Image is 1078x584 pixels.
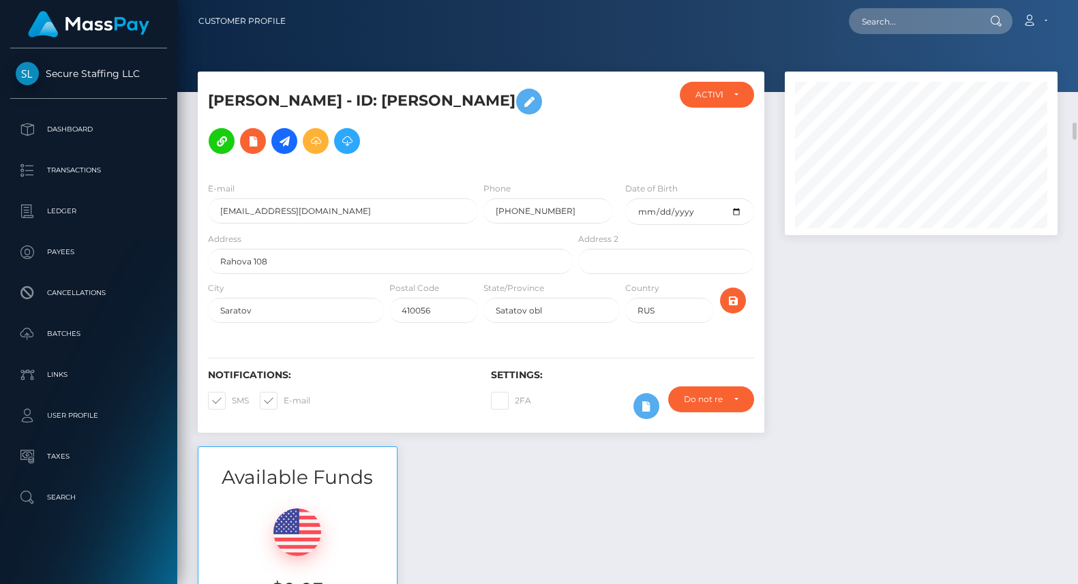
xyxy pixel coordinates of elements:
[260,392,310,410] label: E-mail
[16,160,162,181] p: Transactions
[668,386,754,412] button: Do not require
[273,508,321,556] img: USD.png
[483,183,511,195] label: Phone
[10,276,167,310] a: Cancellations
[578,233,618,245] label: Address 2
[695,89,722,100] div: ACTIVE
[16,119,162,140] p: Dashboard
[849,8,977,34] input: Search...
[10,194,167,228] a: Ledger
[208,369,470,381] h6: Notifications:
[625,282,659,294] label: Country
[208,282,224,294] label: City
[10,440,167,474] a: Taxes
[208,233,241,245] label: Address
[10,480,167,514] a: Search
[625,183,678,195] label: Date of Birth
[491,369,753,381] h6: Settings:
[271,128,297,154] a: Initiate Payout
[389,282,439,294] label: Postal Code
[198,464,397,491] h3: Available Funds
[208,392,249,410] label: SMS
[208,82,565,161] h5: [PERSON_NAME] - ID: [PERSON_NAME]
[10,67,167,80] span: Secure Staffing LLC
[198,7,286,35] a: Customer Profile
[28,11,149,37] img: MassPay Logo
[16,201,162,221] p: Ledger
[16,405,162,426] p: User Profile
[680,82,753,108] button: ACTIVE
[16,487,162,508] p: Search
[483,282,544,294] label: State/Province
[10,399,167,433] a: User Profile
[16,242,162,262] p: Payees
[491,392,531,410] label: 2FA
[10,153,167,187] a: Transactions
[10,112,167,147] a: Dashboard
[16,365,162,385] p: Links
[684,394,723,405] div: Do not require
[16,62,39,85] img: Secure Staffing LLC
[208,183,235,195] label: E-mail
[10,358,167,392] a: Links
[16,446,162,467] p: Taxes
[16,324,162,344] p: Batches
[16,283,162,303] p: Cancellations
[10,317,167,351] a: Batches
[10,235,167,269] a: Payees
